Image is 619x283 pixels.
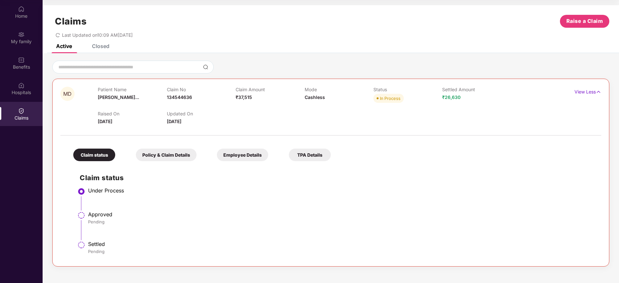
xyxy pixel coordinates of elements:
[88,187,595,194] div: Under Process
[380,95,401,102] div: In Process
[88,219,595,225] div: Pending
[167,119,181,124] span: [DATE]
[305,87,373,92] p: Mode
[77,211,85,219] img: svg+xml;base64,PHN2ZyBpZD0iU3RlcC1QZW5kaW5nLTMyeDMyIiB4bWxucz0iaHR0cDovL3d3dy53My5vcmcvMjAwMC9zdm...
[236,87,304,92] p: Claim Amount
[92,43,109,49] div: Closed
[18,6,25,12] img: svg+xml;base64,PHN2ZyBpZD0iSG9tZSIgeG1sbnM9Imh0dHA6Ly93d3cudzMub3JnLzIwMDAvc3ZnIiB3aWR0aD0iMjAiIG...
[88,249,595,254] div: Pending
[167,87,236,92] p: Claim No
[98,87,167,92] p: Patient Name
[167,111,236,116] p: Updated On
[18,108,25,114] img: svg+xml;base64,PHN2ZyBpZD0iQ2xhaW0iIHhtbG5zPSJodHRwOi8vd3d3LnczLm9yZy8yMDAwL3N2ZyIgd2lkdGg9IjIwIi...
[62,32,133,38] span: Last Updated on 10:09 AM[DATE]
[77,241,85,249] img: svg+xml;base64,PHN2ZyBpZD0iU3RlcC1QZW5kaW5nLTMyeDMyIiB4bWxucz0iaHR0cDovL3d3dy53My5vcmcvMjAwMC9zdm...
[98,119,112,124] span: [DATE]
[305,94,325,100] span: Cashless
[289,149,331,161] div: TPA Details
[373,87,442,92] p: Status
[98,94,139,100] span: [PERSON_NAME]...
[136,149,197,161] div: Policy & Claim Details
[18,57,25,63] img: svg+xml;base64,PHN2ZyBpZD0iQmVuZWZpdHMiIHhtbG5zPSJodHRwOi8vd3d3LnczLm9yZy8yMDAwL3N2ZyIgd2lkdGg9Ij...
[442,87,511,92] p: Settled Amount
[442,94,461,100] span: ₹26,630
[98,111,167,116] p: Raised On
[80,172,595,183] h2: Claim status
[77,188,85,195] img: svg+xml;base64,PHN2ZyBpZD0iU3RlcC1BY3RpdmUtMzJ4MzIiIHhtbG5zPSJodHRwOi8vd3d3LnczLm9yZy8yMDAwL3N2Zy...
[56,32,60,38] span: redo
[88,211,595,218] div: Approved
[18,82,25,89] img: svg+xml;base64,PHN2ZyBpZD0iSG9zcGl0YWxzIiB4bWxucz0iaHR0cDovL3d3dy53My5vcmcvMjAwMC9zdmciIHdpZHRoPS...
[574,87,601,95] p: View Less
[203,64,208,70] img: svg+xml;base64,PHN2ZyBpZD0iU2VhcmNoLTMyeDMyIiB4bWxucz0iaHR0cDovL3d3dy53My5vcmcvMjAwMC9zdmciIHdpZH...
[566,17,603,25] span: Raise a Claim
[56,43,72,49] div: Active
[217,149,268,161] div: Employee Details
[63,91,72,97] span: MD
[596,88,601,95] img: svg+xml;base64,PHN2ZyB4bWxucz0iaHR0cDovL3d3dy53My5vcmcvMjAwMC9zdmciIHdpZHRoPSIxNyIgaGVpZ2h0PSIxNy...
[560,15,609,28] button: Raise a Claim
[55,16,86,27] h1: Claims
[167,94,192,100] span: 134544636
[18,31,25,38] img: svg+xml;base64,PHN2ZyB3aWR0aD0iMjAiIGhlaWdodD0iMjAiIHZpZXdCb3g9IjAgMCAyMCAyMCIgZmlsbD0ibm9uZSIgeG...
[236,94,252,100] span: ₹37,515
[88,241,595,247] div: Settled
[73,149,115,161] div: Claim status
